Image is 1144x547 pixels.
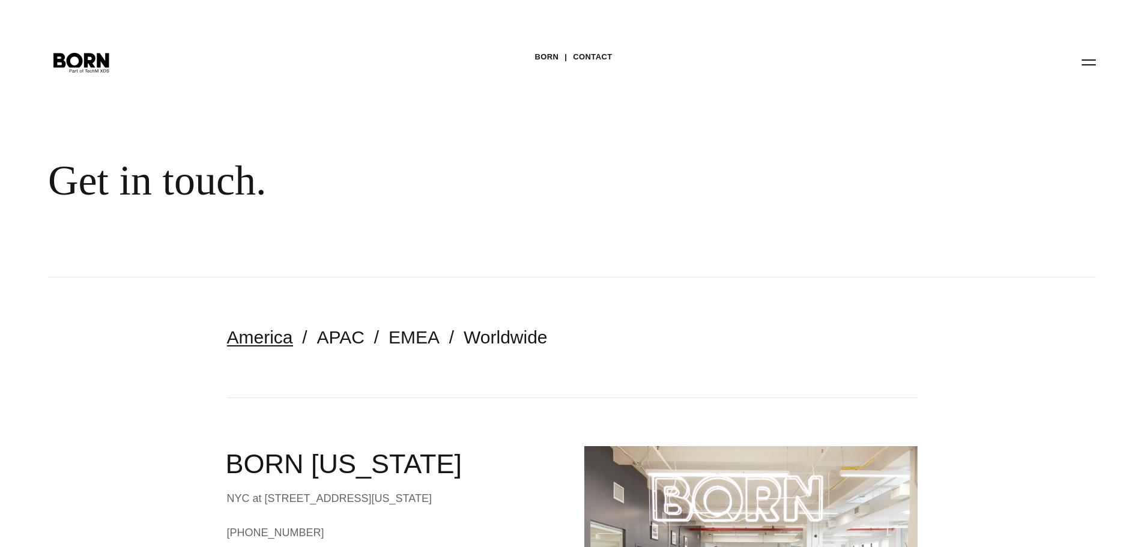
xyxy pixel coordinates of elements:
[48,156,733,205] div: Get in touch.
[389,327,440,347] a: EMEA
[227,489,560,507] div: NYC at [STREET_ADDRESS][US_STATE]
[534,48,558,66] a: BORN
[464,327,548,347] a: Worldwide
[317,327,365,347] a: APAC
[1074,49,1103,74] button: Open
[573,48,612,66] a: Contact
[227,524,560,542] a: [PHONE_NUMBER]
[226,446,560,482] h2: BORN [US_STATE]
[227,327,293,347] a: America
